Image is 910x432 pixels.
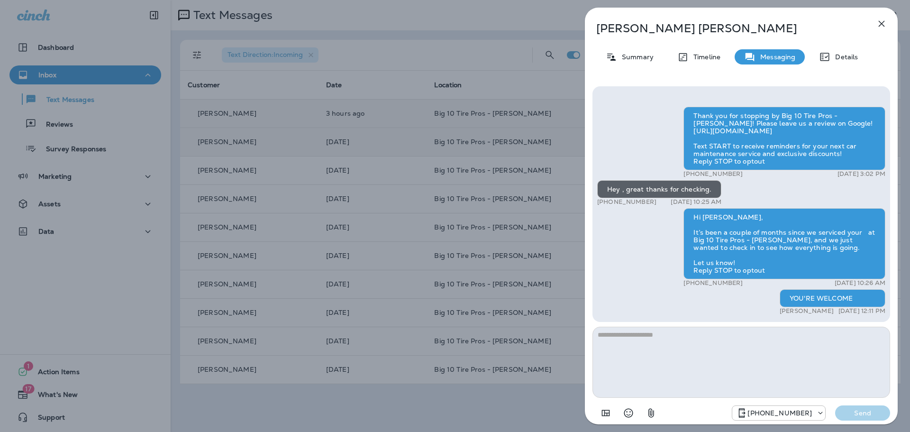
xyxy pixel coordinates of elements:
[837,170,885,178] p: [DATE] 3:02 PM
[689,53,720,61] p: Timeline
[683,279,743,287] p: [PHONE_NUMBER]
[683,170,743,178] p: [PHONE_NUMBER]
[732,407,825,419] div: +1 (601) 808-4206
[683,107,885,170] div: Thank you for stopping by Big 10 Tire Pros - [PERSON_NAME]! Please leave us a review on Google! [...
[619,404,638,423] button: Select an emoji
[780,307,834,315] p: [PERSON_NAME]
[683,208,885,279] div: Hi [PERSON_NAME], It’s been a couple of months since we serviced your at Big 10 Tire Pros - [PERS...
[838,307,885,315] p: [DATE] 12:11 PM
[830,53,858,61] p: Details
[780,289,885,307] div: YOU'RE WELCOME
[671,198,721,206] p: [DATE] 10:25 AM
[597,180,721,198] div: Hey , great thanks for checking.
[596,22,855,35] p: [PERSON_NAME] [PERSON_NAME]
[835,279,885,287] p: [DATE] 10:26 AM
[747,409,812,417] p: [PHONE_NUMBER]
[596,404,615,423] button: Add in a premade template
[755,53,795,61] p: Messaging
[617,53,654,61] p: Summary
[597,198,656,206] p: [PHONE_NUMBER]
